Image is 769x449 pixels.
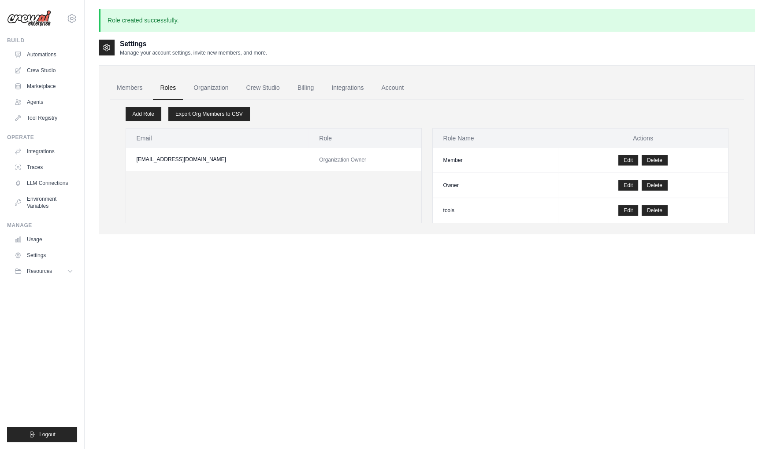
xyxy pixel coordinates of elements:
button: Delete [642,180,668,191]
a: LLM Connections [11,176,77,190]
div: Build [7,37,77,44]
p: Role created successfully. [99,9,755,32]
td: tools [433,198,558,223]
button: Logout [7,427,77,442]
button: Resources [11,264,77,278]
a: Automations [11,48,77,62]
a: Agents [11,95,77,109]
a: Billing [290,76,321,100]
span: Logout [39,431,56,438]
th: Actions [558,129,728,148]
div: Operate [7,134,77,141]
img: Logo [7,10,51,27]
span: Organization Owner [319,157,366,163]
button: Delete [642,155,668,166]
th: Email [126,129,309,148]
a: Edit [618,155,638,166]
a: Crew Studio [239,76,287,100]
td: Owner [433,173,558,198]
a: Environment Variables [11,192,77,213]
a: Traces [11,160,77,174]
a: Add Role [126,107,161,121]
a: Members [110,76,149,100]
a: Roles [153,76,183,100]
button: Delete [642,205,668,216]
a: Export Org Members to CSV [168,107,250,121]
a: Usage [11,232,77,247]
th: Role Name [433,129,558,148]
a: Integrations [324,76,371,100]
div: Manage [7,222,77,229]
td: [EMAIL_ADDRESS][DOMAIN_NAME] [126,148,309,171]
h2: Settings [120,39,267,49]
span: Resources [27,268,52,275]
a: Marketplace [11,79,77,93]
a: Organization [186,76,235,100]
td: Member [433,148,558,173]
a: Integrations [11,144,77,158]
a: Account [374,76,411,100]
a: Settings [11,248,77,262]
a: Tool Registry [11,111,77,125]
a: Crew Studio [11,63,77,77]
a: Edit [618,180,638,191]
a: Edit [618,205,638,216]
p: Manage your account settings, invite new members, and more. [120,49,267,56]
th: Role [308,129,421,148]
